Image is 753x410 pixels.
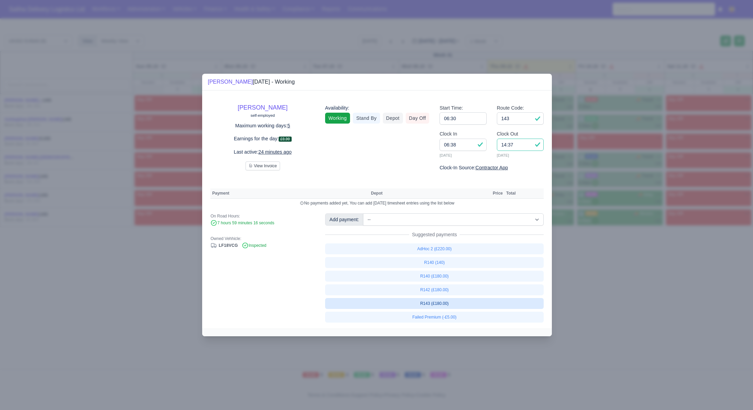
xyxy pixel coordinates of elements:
[325,271,544,282] a: R140 (£180.00)
[242,243,266,248] span: Inspected
[210,148,315,156] p: Last active:
[258,149,291,155] u: 24 minutes ago
[440,130,457,138] label: Clock In
[440,104,463,112] label: Start Time:
[325,104,429,112] div: Availability:
[325,243,544,254] a: AdHoc 2 (£220.00)
[497,152,544,158] small: [DATE]
[504,188,517,199] th: Total
[409,231,460,238] span: Suggested payments
[383,113,403,124] a: Depot
[210,122,315,130] p: Maximum working days:
[210,236,315,241] div: Owned Vehhicle:
[369,188,486,199] th: Depot
[210,199,544,208] td: No payments added yet, You can add [DATE] timesheet entries using the list below
[210,188,369,199] th: Payment
[325,113,350,124] a: Working
[406,113,430,124] a: Day Off
[325,213,363,226] div: Add payment:
[440,164,544,172] div: Clock-In Source:
[288,123,290,128] u: 5
[238,104,288,111] a: [PERSON_NAME]
[210,135,315,143] p: Earnings for the day:
[325,312,544,323] a: Failed Premium (-£5.00)
[279,137,292,142] span: £0.00
[210,220,315,226] div: 7 hours 59 minutes 16 seconds
[210,243,238,248] a: LF18VCG
[475,165,508,170] u: Contractor App
[210,213,315,219] div: On Road Hours:
[353,113,380,124] a: Stand By
[246,161,280,170] button: View Invoice
[208,78,295,86] div: [DATE] - Working
[630,331,753,410] iframe: Chat Widget
[440,152,487,158] small: [DATE]
[497,130,518,138] label: Clock Out
[325,284,544,295] a: R142 (£180.00)
[325,257,544,268] a: R140 (140)
[325,298,544,309] a: R143 (£180.00)
[251,113,275,117] small: self-employed
[491,188,504,199] th: Price
[497,104,524,112] label: Route Code:
[208,79,253,85] a: [PERSON_NAME]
